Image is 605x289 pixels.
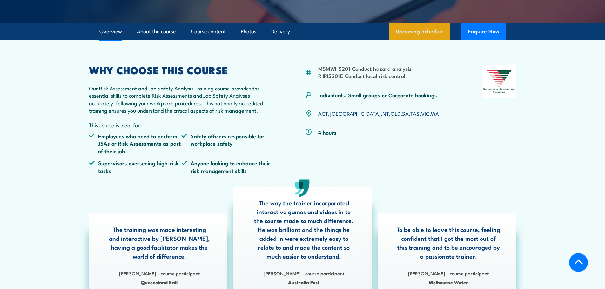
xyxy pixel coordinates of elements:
[461,23,506,40] button: Enquire Now
[318,72,411,79] li: RIIRIS201E Conduct local risk control
[89,84,274,114] p: Our Risk Assessment and Job Safety Analysis Training course provides the essential skills to comp...
[397,279,500,286] span: Melbourne Water
[431,109,439,117] a: WA
[271,23,290,40] a: Delivery
[181,159,274,174] li: Anyone looking to enhance their risk management skills
[137,23,176,40] a: About the course
[482,65,516,98] img: Nationally Recognised Training logo.
[191,23,226,40] a: Course content
[99,23,122,40] a: Overview
[402,109,409,117] a: SA
[382,109,389,117] a: NT
[89,65,274,74] h2: WHY CHOOSE THIS COURSE
[89,132,182,154] li: Employees who need to perform JSAs or Risk Assessments as part of their job
[181,132,274,154] li: Safety officers responsible for workplace safety
[421,109,429,117] a: VIC
[252,279,356,286] span: Australia Post
[89,121,274,128] p: This course is ideal for:
[330,109,381,117] a: [GEOGRAPHIC_DATA]
[318,128,337,136] p: 4 hours
[318,65,411,72] li: MSMWHS201 Conduct hazard analysis
[241,23,256,40] a: Photos
[389,23,450,40] a: Upcoming Schedule
[119,270,200,277] strong: [PERSON_NAME] - course participant
[318,91,437,99] p: Individuals, Small groups or Corporate bookings
[252,198,356,260] p: The way the trainer incorporated interactive games and videos in to the course made so much diffe...
[318,109,328,117] a: ACT
[264,270,344,277] strong: [PERSON_NAME] - course participant
[391,109,400,117] a: QLD
[397,225,500,260] p: To be able to leave this course, feeling confident that I got the most out of this training and t...
[318,110,439,117] p: , , , , , , ,
[108,279,211,286] span: Queensland Rail
[89,159,182,174] li: Supervisors overseeing high-risk tasks
[108,225,211,260] p: The training was made interesting and interactive by [PERSON_NAME], having a good facilitator mak...
[410,109,420,117] a: TAS
[408,270,489,277] strong: [PERSON_NAME] - course participant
